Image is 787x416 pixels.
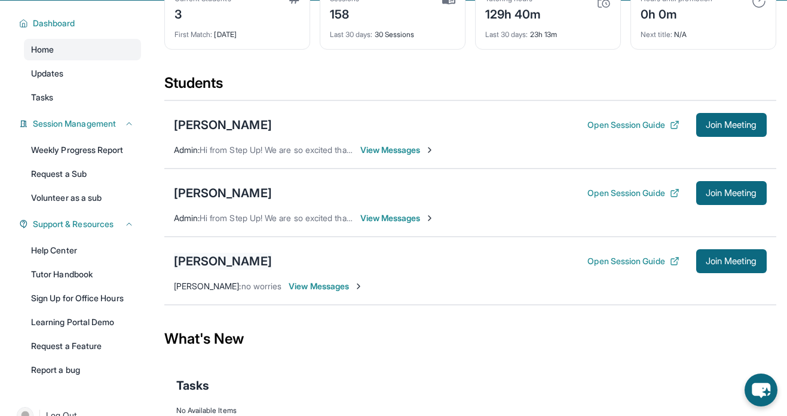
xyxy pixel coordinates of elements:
[24,39,141,60] a: Home
[706,121,757,129] span: Join Meeting
[485,4,541,23] div: 129h 40m
[174,213,200,223] span: Admin :
[24,187,141,209] a: Volunteer as a sub
[33,17,75,29] span: Dashboard
[174,4,231,23] div: 3
[24,287,141,309] a: Sign Up for Office Hours
[354,282,363,291] img: Chevron-Right
[28,218,134,230] button: Support & Resources
[31,68,64,79] span: Updates
[485,30,528,39] span: Last 30 days :
[24,311,141,333] a: Learning Portal Demo
[485,23,611,39] div: 23h 13m
[33,218,114,230] span: Support & Resources
[641,23,766,39] div: N/A
[745,374,777,406] button: chat-button
[696,113,767,137] button: Join Meeting
[24,139,141,161] a: Weekly Progress Report
[174,281,241,291] span: [PERSON_NAME] :
[174,253,272,270] div: [PERSON_NAME]
[706,189,757,197] span: Join Meeting
[587,187,679,199] button: Open Session Guide
[164,74,776,100] div: Students
[24,87,141,108] a: Tasks
[174,23,300,39] div: [DATE]
[24,264,141,285] a: Tutor Handbook
[330,4,360,23] div: 158
[587,119,679,131] button: Open Session Guide
[425,145,434,155] img: Chevron-Right
[174,30,213,39] span: First Match :
[289,280,363,292] span: View Messages
[706,258,757,265] span: Join Meeting
[28,118,134,130] button: Session Management
[241,281,282,291] span: no worries
[174,145,200,155] span: Admin :
[33,118,116,130] span: Session Management
[330,30,373,39] span: Last 30 days :
[641,30,673,39] span: Next title :
[24,335,141,357] a: Request a Feature
[174,185,272,201] div: [PERSON_NAME]
[176,377,209,394] span: Tasks
[24,163,141,185] a: Request a Sub
[31,44,54,56] span: Home
[24,359,141,381] a: Report a bug
[176,406,764,415] div: No Available Items
[28,17,134,29] button: Dashboard
[330,23,455,39] div: 30 Sessions
[696,249,767,273] button: Join Meeting
[31,91,53,103] span: Tasks
[24,63,141,84] a: Updates
[24,240,141,261] a: Help Center
[425,213,434,223] img: Chevron-Right
[360,212,435,224] span: View Messages
[696,181,767,205] button: Join Meeting
[360,144,435,156] span: View Messages
[164,313,776,365] div: What's New
[587,255,679,267] button: Open Session Guide
[174,117,272,133] div: [PERSON_NAME]
[641,4,712,23] div: 0h 0m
